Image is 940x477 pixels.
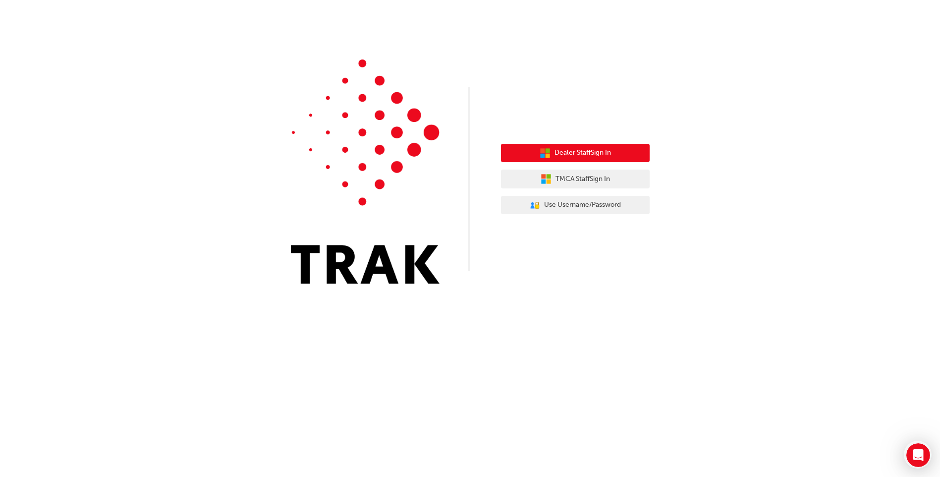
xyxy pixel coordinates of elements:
[544,199,621,211] span: Use Username/Password
[554,147,611,159] span: Dealer Staff Sign In
[501,170,650,188] button: TMCA StaffSign In
[501,196,650,215] button: Use Username/Password
[904,441,932,469] iframe: Intercom live chat discovery launcher
[555,174,610,185] span: TMCA Staff Sign In
[501,144,650,163] button: Dealer StaffSign In
[291,60,440,284] img: Trak
[906,443,930,467] iframe: Intercom live chat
